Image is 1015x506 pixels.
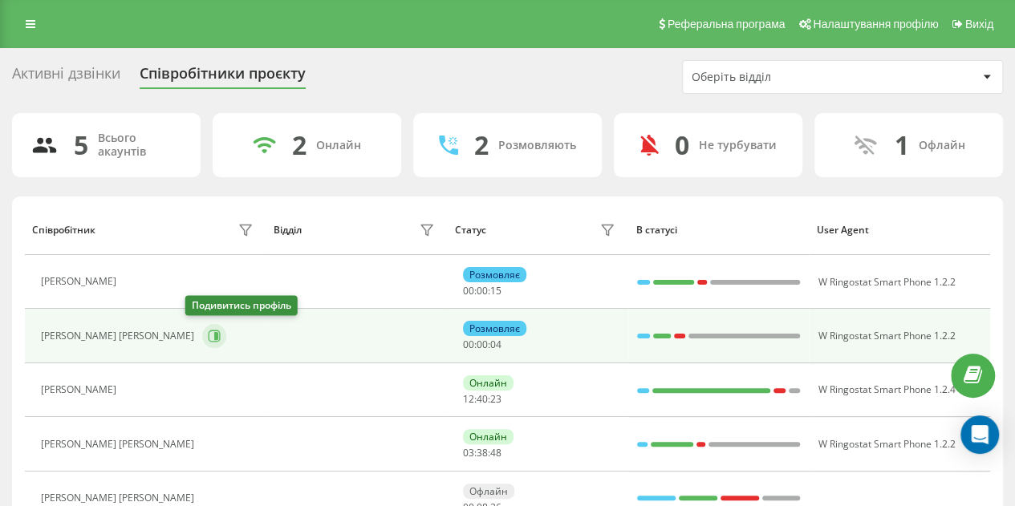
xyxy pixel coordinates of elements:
div: Співробітники проєкту [140,65,306,90]
div: Всього акаунтів [98,132,181,159]
span: 15 [490,284,501,298]
div: Розмовляє [463,267,526,282]
div: : : [463,447,501,459]
div: Open Intercom Messenger [960,415,999,454]
div: В статусі [635,225,802,236]
span: 38 [477,446,488,459]
div: 1 [895,130,909,160]
div: : : [463,339,501,350]
div: Розмовляє [463,321,526,336]
span: Налаштування профілю [813,18,938,30]
div: Офлайн [919,139,965,152]
span: 00 [463,284,474,298]
span: 40 [477,392,488,406]
div: Активні дзвінки [12,65,120,90]
div: : : [463,285,501,297]
div: [PERSON_NAME] [PERSON_NAME] [41,330,198,342]
span: 00 [463,338,474,351]
div: Оберіть відділ [692,71,883,84]
div: Не турбувати [699,139,777,152]
span: 00 [477,338,488,351]
span: W Ringostat Smart Phone 1.2.4 [818,383,955,396]
div: Статус [455,225,486,236]
span: 00 [477,284,488,298]
span: 12 [463,392,474,406]
div: [PERSON_NAME] [PERSON_NAME] [41,492,198,504]
div: 2 [474,130,489,160]
div: [PERSON_NAME] [PERSON_NAME] [41,439,198,450]
div: User Agent [817,225,983,236]
div: [PERSON_NAME] [41,276,120,287]
span: W Ringostat Smart Phone 1.2.2 [818,437,955,451]
span: W Ringostat Smart Phone 1.2.2 [818,275,955,289]
div: Подивитись профіль [185,296,298,316]
span: 04 [490,338,501,351]
span: 03 [463,446,474,459]
div: 5 [74,130,88,160]
div: [PERSON_NAME] [41,384,120,395]
span: Реферальна програма [668,18,786,30]
div: Розмовляють [498,139,576,152]
span: 48 [490,446,501,459]
div: Офлайн [463,484,514,499]
div: Відділ [274,225,302,236]
div: Онлайн [463,429,514,444]
span: 23 [490,392,501,406]
div: 0 [675,130,689,160]
span: W Ringostat Smart Phone 1.2.2 [818,329,955,342]
div: Онлайн [463,375,514,391]
div: : : [463,394,501,405]
div: Онлайн [316,139,361,152]
div: 2 [292,130,307,160]
span: Вихід [965,18,993,30]
div: Співробітник [32,225,95,236]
